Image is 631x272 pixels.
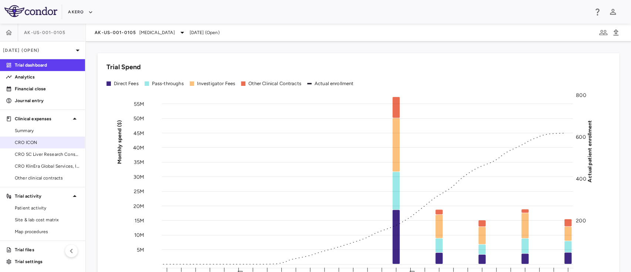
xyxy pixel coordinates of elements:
p: Trial files [15,246,79,253]
tspan: 35M [134,159,144,165]
img: logo-full-SnFGN8VE.png [4,5,57,17]
tspan: 20M [133,203,144,209]
p: Trial dashboard [15,62,79,68]
p: Journal entry [15,97,79,104]
tspan: 600 [576,134,586,140]
span: Other clinical contracts [15,175,79,181]
span: AK-US-001-0105 [24,30,66,36]
span: Map procedures [15,228,79,235]
div: Other Clinical Contracts [248,80,301,87]
p: Clinical expenses [15,115,70,122]
tspan: 55M [134,101,144,107]
tspan: 50M [133,115,144,122]
tspan: 15M [135,217,144,224]
span: CRO KlinEra Global Services, Inc [15,163,79,169]
tspan: 30M [133,174,144,180]
tspan: 10M [134,232,144,238]
tspan: 800 [576,92,586,98]
div: Pass-throughs [152,80,184,87]
div: Investigator Fees [197,80,235,87]
span: [MEDICAL_DATA] [139,29,175,36]
tspan: 25M [134,188,144,195]
p: Trial settings [15,258,79,265]
tspan: 45M [133,130,144,136]
span: AK-US-001-0105 [95,30,136,36]
p: Financial close [15,85,79,92]
tspan: 5M [137,246,144,253]
tspan: 400 [576,176,586,182]
p: Trial activity [15,193,70,199]
p: [DATE] (Open) [3,47,73,54]
tspan: Actual patient enrollment [587,120,593,182]
span: CRO ICON [15,139,79,146]
button: Akero [68,6,93,18]
span: Summary [15,127,79,134]
tspan: 40M [133,144,144,151]
h6: Trial Spend [106,62,141,72]
span: Patient activity [15,205,79,211]
div: Actual enrollment [315,80,354,87]
tspan: Monthly spend ($) [116,120,123,164]
span: CRO SC Liver Research Consortium LLC [15,151,79,158]
tspan: 200 [576,218,586,224]
span: Site & lab cost matrix [15,216,79,223]
div: Direct Fees [114,80,139,87]
span: [DATE] (Open) [190,29,220,36]
p: Analytics [15,74,79,80]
